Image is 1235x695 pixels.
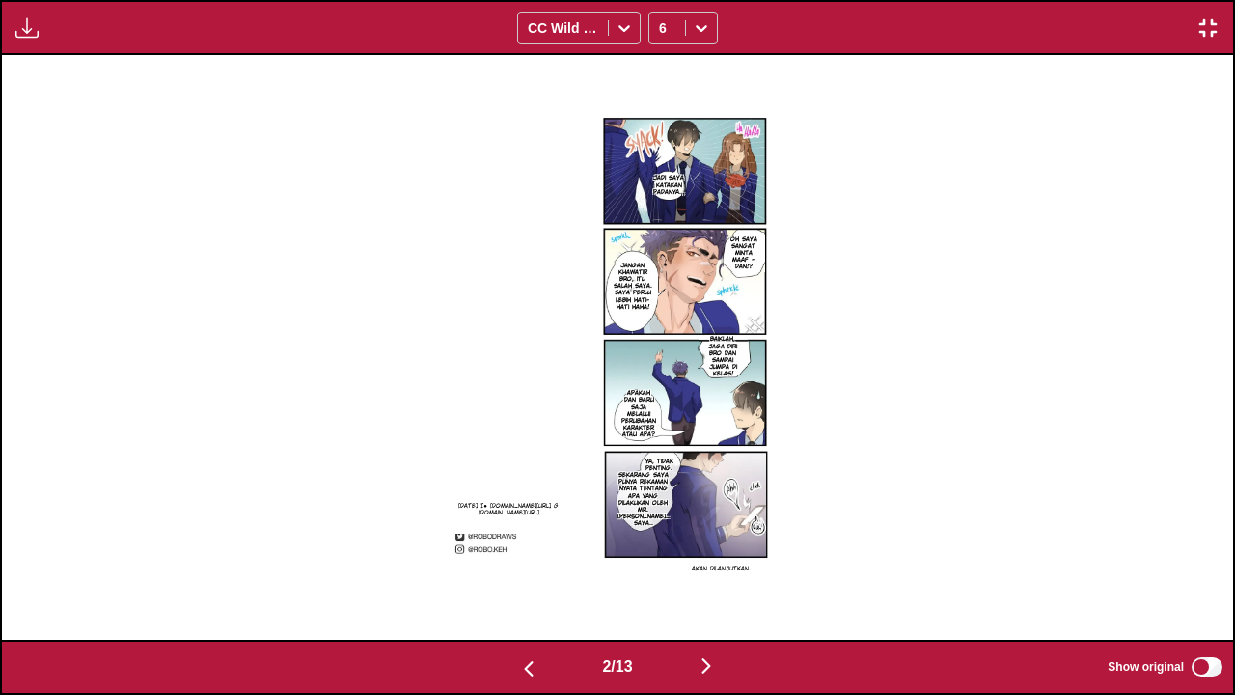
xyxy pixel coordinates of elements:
p: JADI SAYA KATAKAN PADANYA.,, [649,171,689,200]
p: AKAN DILANJUTKAN. [688,562,755,576]
p: JANGAN KHawatir BRO, ITU SALAH SAYA. SAYA PERLU LEBIH HATI-HATI HAHA! [607,259,657,315]
img: Manga Panel [411,55,825,640]
p: YA, TIDAK PENTING. [641,455,676,476]
img: Download translated images [15,16,39,40]
p: [DATE] |● [DOMAIN_NAME][URL] G [DOMAIN_NAME][URL] [441,499,575,520]
p: SEKARANG SAYA PUNYA REKAMAN NYATA TENTANG APA YANG DILAKUKAN OLEH MR. [PERSON_NAME].. SAYA.. [614,468,673,532]
input: Show original [1192,657,1222,677]
p: APAKAH DAN BARU SAJA MELALUI PERUBAHAN KARAKTER ATAU APA? [617,386,661,442]
span: Show original [1108,660,1184,674]
img: Previous page [517,657,540,681]
p: OH SAYA SANGAT MINTA MAAF - DAN!? [723,233,766,275]
span: 2 / 13 [602,658,632,676]
img: Next page [695,654,718,678]
p: BAIKLAH, JAGA DIRI BRO DAN SAMPAI JUMPA DI KELAS! [699,332,748,381]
